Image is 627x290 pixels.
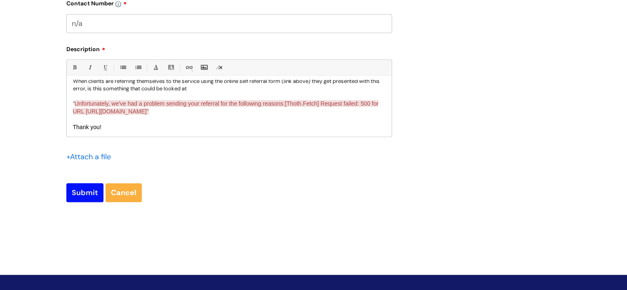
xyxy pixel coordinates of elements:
[73,124,101,130] span: Thank you!
[100,62,110,73] a: Underline(Ctrl-U)
[214,62,224,73] a: Remove formatting (Ctrl-\)
[150,62,161,73] a: Font Color
[69,62,80,73] a: Bold (Ctrl-B)
[66,150,116,163] div: Attach a file
[106,183,142,202] a: Cancel
[133,62,143,73] a: 1. Ordered List (Ctrl-Shift-8)
[66,43,392,53] label: Description
[73,100,385,116] p: "
[115,1,121,7] img: info-icon.svg
[66,183,103,202] input: Submit
[75,100,285,107] span: Unfortunately, we've had a problem sending your referral for the following reasons:
[73,78,385,92] p: When clients are referring themselves to the service using the online self referral form (link ab...
[199,62,209,73] a: Insert Image...
[117,62,128,73] a: • Unordered List (Ctrl-Shift-7)
[85,62,95,73] a: Italic (Ctrl-I)
[166,62,176,73] a: Back Color
[183,62,194,73] a: Link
